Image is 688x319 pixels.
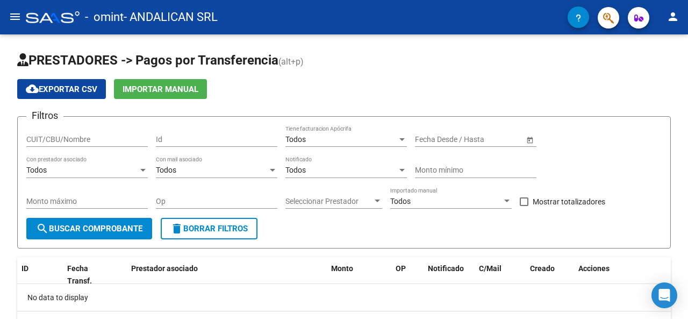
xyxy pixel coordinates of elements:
span: Monto [331,264,353,273]
span: Seleccionar Prestador [285,197,372,206]
mat-icon: cloud_download [26,82,39,95]
mat-icon: delete [170,222,183,235]
button: Importar Manual [114,79,207,99]
span: PRESTADORES -> Pagos por Transferencia [17,53,278,68]
span: Todos [285,166,306,174]
datatable-header-cell: Creado [526,257,574,293]
span: Todos [26,166,47,174]
input: Fecha fin [463,135,516,144]
span: Notificado [428,264,464,273]
span: OP [396,264,406,273]
datatable-header-cell: ID [17,257,63,293]
span: Importar Manual [123,84,198,94]
datatable-header-cell: Monto [327,257,391,293]
mat-icon: person [666,10,679,23]
span: Exportar CSV [26,84,97,94]
datatable-header-cell: Acciones [574,257,671,293]
span: Acciones [578,264,610,273]
span: (alt+p) [278,56,304,67]
button: Buscar Comprobante [26,218,152,239]
span: Todos [156,166,176,174]
h3: Filtros [26,108,63,123]
span: - ANDALICAN SRL [124,5,218,29]
span: ID [21,264,28,273]
span: Todos [285,135,306,144]
span: - omint [85,5,124,29]
mat-icon: menu [9,10,21,23]
span: Buscar Comprobante [36,224,142,233]
span: Prestador asociado [131,264,198,273]
datatable-header-cell: Fecha Transf. [63,257,111,293]
div: Open Intercom Messenger [651,282,677,308]
span: Todos [390,197,411,205]
div: No data to display [17,284,671,311]
span: Fecha Transf. [67,264,92,285]
span: C/Mail [479,264,501,273]
datatable-header-cell: Notificado [424,257,475,293]
span: Borrar Filtros [170,224,248,233]
button: Borrar Filtros [161,218,257,239]
datatable-header-cell: OP [391,257,424,293]
button: Exportar CSV [17,79,106,99]
mat-icon: search [36,222,49,235]
input: Fecha inicio [415,135,454,144]
datatable-header-cell: C/Mail [475,257,526,293]
button: Open calendar [524,134,535,145]
span: Creado [530,264,555,273]
span: Mostrar totalizadores [533,195,605,208]
datatable-header-cell: Prestador asociado [127,257,327,293]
